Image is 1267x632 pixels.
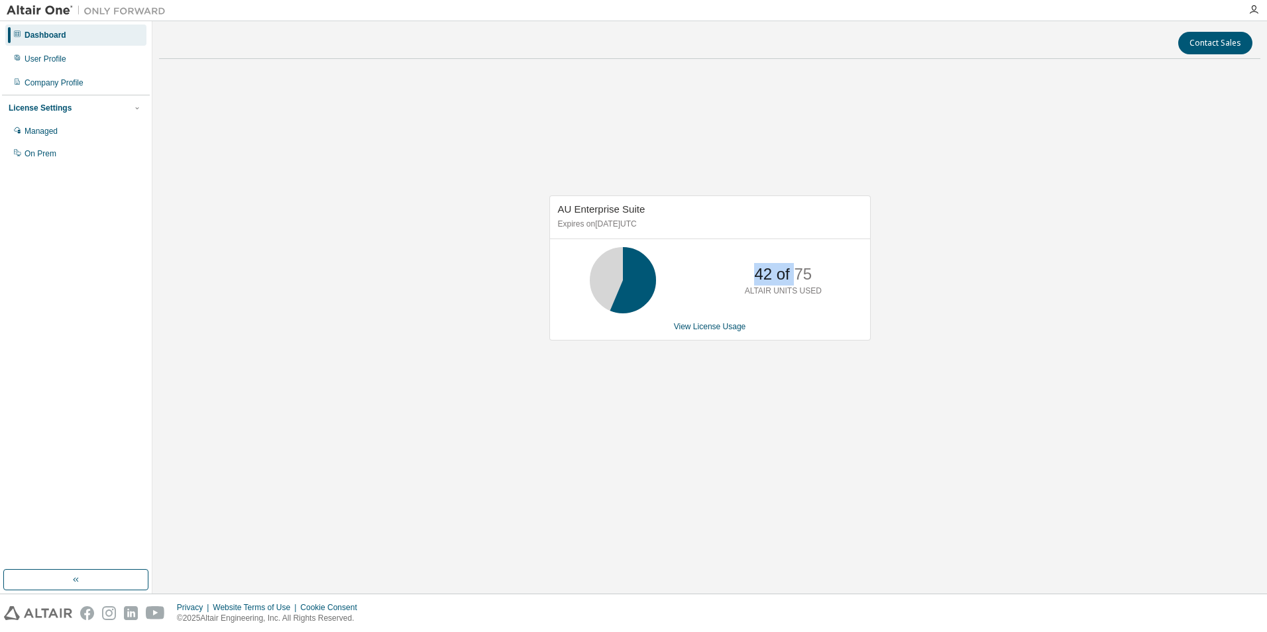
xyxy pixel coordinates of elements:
img: instagram.svg [102,606,116,620]
div: Company Profile [25,78,83,88]
p: ALTAIR UNITS USED [745,286,822,297]
img: altair_logo.svg [4,606,72,620]
div: Managed [25,126,58,136]
div: Privacy [177,602,213,613]
img: facebook.svg [80,606,94,620]
p: 42 of 75 [754,263,812,286]
img: linkedin.svg [124,606,138,620]
span: AU Enterprise Suite [558,203,645,215]
button: Contact Sales [1178,32,1252,54]
div: On Prem [25,148,56,159]
img: youtube.svg [146,606,165,620]
div: Dashboard [25,30,66,40]
p: Expires on [DATE] UTC [558,219,859,230]
div: Website Terms of Use [213,602,300,613]
p: © 2025 Altair Engineering, Inc. All Rights Reserved. [177,613,365,624]
img: Altair One [7,4,172,17]
div: License Settings [9,103,72,113]
div: User Profile [25,54,66,64]
a: View License Usage [674,322,746,331]
div: Cookie Consent [300,602,364,613]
